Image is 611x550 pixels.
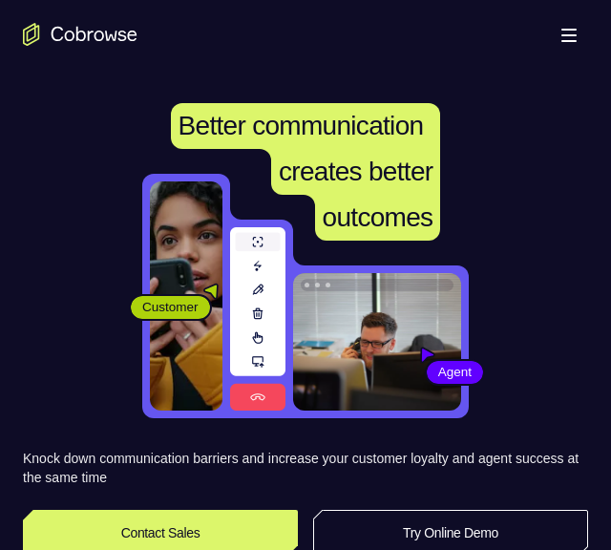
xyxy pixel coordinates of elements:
[293,273,461,411] img: A customer support agent talking on the phone
[279,157,432,186] span: creates better
[23,449,588,487] p: Knock down communication barriers and increase your customer loyalty and agent success at the sam...
[150,181,222,411] img: A customer holding their phone
[179,111,424,140] span: Better communication
[230,227,285,411] img: A series of tools used in co-browsing sessions
[23,23,137,46] a: Go to the home page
